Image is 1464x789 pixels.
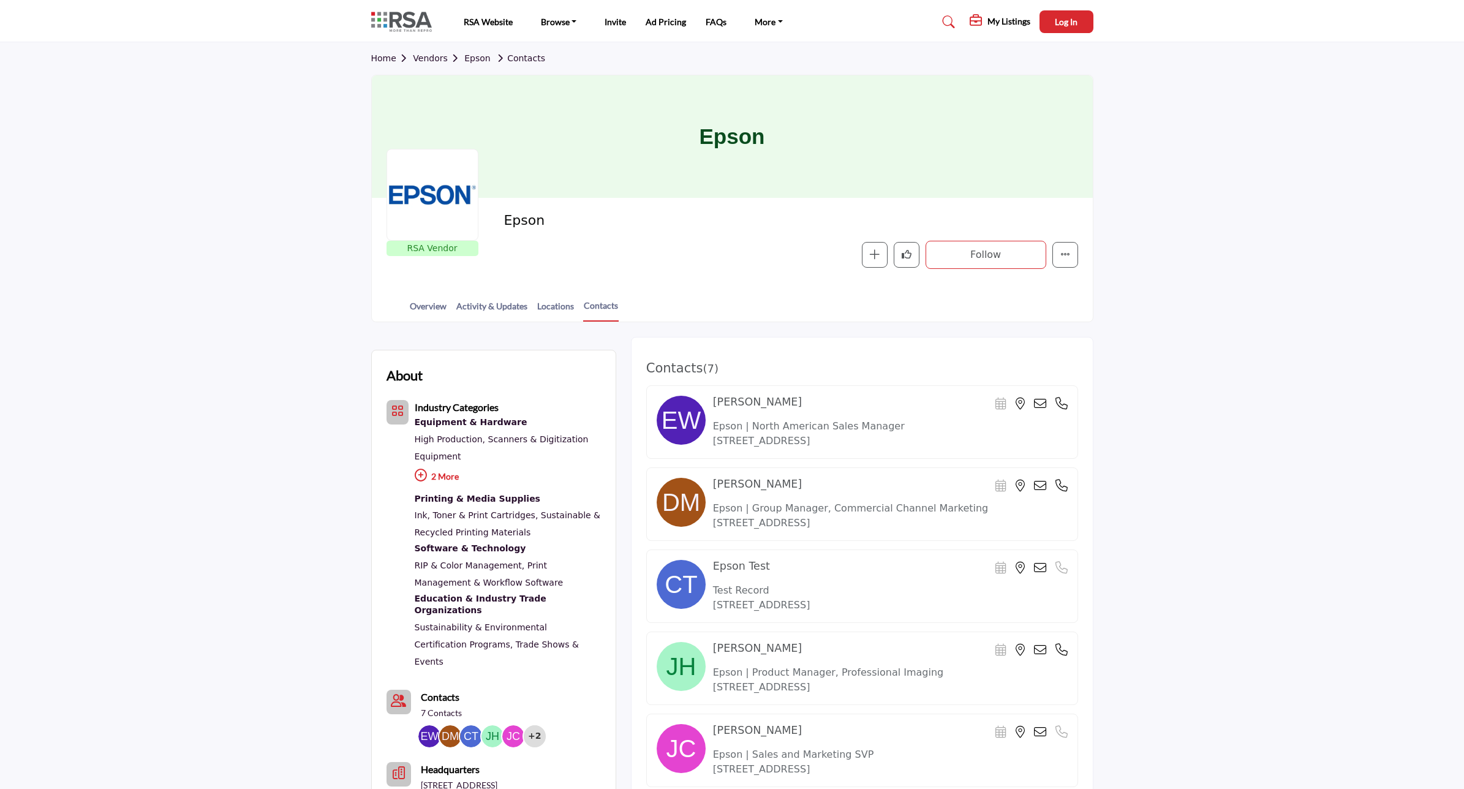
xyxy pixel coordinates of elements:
[713,724,802,737] h4: [PERSON_NAME]
[439,725,461,747] img: Debra M.
[387,762,411,787] button: Headquarter icon
[746,13,791,31] a: More
[415,434,486,444] a: High Production,
[415,403,499,413] a: Industry Categories
[415,561,564,587] a: Print Management & Workflow Software
[713,762,1068,777] p: [STREET_ADDRESS]
[415,491,601,507] div: A wide range of high-quality paper, films, inks, and specialty materials for 3D printing needs.
[713,665,1068,680] p: Epson | Product Manager, Professional Imaging
[421,691,459,703] b: Contacts
[387,365,423,385] h2: About
[415,510,538,520] a: Ink, Toner & Print Cartridges,
[713,419,1068,434] p: Epson | North American Sales Manager
[415,491,601,507] a: Printing & Media Supplies
[713,583,1068,598] p: Test Record
[657,642,706,691] img: image
[703,362,719,375] span: ( )
[706,17,726,27] a: FAQs
[646,361,719,376] h3: Contacts
[930,12,963,32] a: Search
[657,478,706,527] img: image
[713,680,1068,695] p: [STREET_ADDRESS]
[504,213,840,228] h2: Epson
[524,725,546,747] div: +2
[371,53,413,63] a: Home
[387,690,411,714] button: Contact-Employee Icon
[713,642,802,655] h4: [PERSON_NAME]
[713,516,1068,530] p: [STREET_ADDRESS]
[605,17,626,27] a: Invite
[421,762,480,777] b: Headquarters
[700,75,765,198] h1: Epson
[987,16,1030,27] h5: My Listings
[415,591,601,619] a: Education & Industry Trade Organizations
[713,478,802,491] h4: [PERSON_NAME]
[481,725,504,747] img: Jacob H.
[583,299,619,322] a: Contacts
[1055,17,1077,27] span: Log In
[415,541,601,557] a: Software & Technology
[415,415,601,431] a: Equipment & Hardware
[387,400,409,425] button: Category Icon
[657,724,706,773] img: image
[502,725,524,747] img: Joseph C.
[371,12,438,32] img: site Logo
[713,501,1068,516] p: Epson | Group Manager, Commercial Channel Marketing
[926,241,1046,269] button: Follow
[657,396,706,445] img: image
[707,362,714,375] span: 7
[415,541,601,557] div: Advanced software and digital tools for print management, automation, and streamlined workflows.
[413,53,464,63] a: Vendors
[646,17,686,27] a: Ad Pricing
[415,465,601,491] p: 2 More
[415,434,589,461] a: Scanners & Digitization Equipment
[537,300,575,321] a: Locations
[713,560,770,573] h4: Epson Test
[493,53,545,63] a: Contacts
[713,598,1068,613] p: [STREET_ADDRESS]
[532,13,586,31] a: Browse
[415,640,579,666] a: Trade Shows & Events
[415,401,499,413] b: Industry Categories
[713,747,1068,762] p: Epson | Sales and Marketing SVP
[713,396,802,409] h4: [PERSON_NAME]
[970,15,1030,29] div: My Listings
[1040,10,1093,33] button: Log In
[421,707,462,719] a: 7 Contacts
[657,560,706,609] img: image
[460,725,482,747] img: Epson T.
[415,591,601,619] div: Connect with industry leaders, trade groups, and professional networks for insights and opportuni...
[1052,242,1078,268] button: More details
[387,690,411,714] a: Link of redirect to contact page
[456,300,528,321] a: Activity & Updates
[464,53,490,63] a: Epson
[713,434,1068,448] p: [STREET_ADDRESS]
[464,17,513,27] a: RSA Website
[415,415,601,431] div: Top-quality printers, copiers, and finishing equipment to enhance efficiency and precision in rep...
[421,690,459,704] a: Contacts
[418,725,440,747] img: Eric W.
[409,300,447,321] a: Overview
[894,242,919,268] button: Like
[389,242,476,255] p: RSA Vendor
[415,561,525,570] a: RIP & Color Management,
[415,622,547,649] a: Sustainability & Environmental Certification Programs,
